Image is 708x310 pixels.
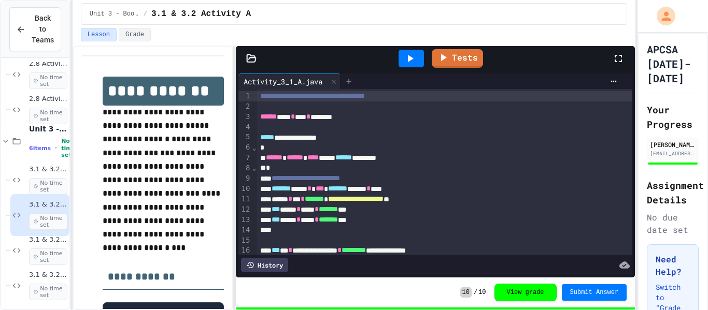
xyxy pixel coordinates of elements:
div: No due date set [647,211,699,236]
button: Lesson [81,28,117,41]
span: 10 [460,287,472,298]
span: 3.1 & 3.2 Lesson [29,165,67,174]
div: 6 [238,142,251,153]
span: Submit Answer [570,288,619,297]
span: Fold line [251,143,257,152]
div: 14 [238,225,251,235]
div: 4 [238,122,251,132]
span: / [474,288,477,297]
span: No time set [29,178,67,195]
h2: Your Progress [647,102,699,131]
span: No time set [61,138,76,158]
div: 3 [238,112,251,122]
span: 10 [478,288,486,297]
span: 3.1 & 3.2 Activity B [29,235,67,244]
span: Back to Teams [32,13,54,46]
span: 3.1 & 3.2 Activity A [29,200,67,209]
div: [PERSON_NAME][DEMOGRAPHIC_DATA] [650,140,696,149]
div: Activity_3_1_A.java [238,76,328,87]
button: View grade [494,284,557,301]
span: Unit 3 - Boolean Expressions [29,124,67,134]
div: 12 [238,204,251,215]
div: 1 [238,91,251,101]
div: 8 [238,163,251,173]
div: 9 [238,173,251,184]
span: 3.1 & 3.2 Activity C [29,271,67,279]
span: No time set [29,248,67,265]
span: • [55,144,57,152]
span: No time set [29,108,67,124]
span: Fold line [251,164,257,172]
div: History [241,258,288,272]
div: 13 [238,215,251,225]
span: No time set [29,72,67,89]
h2: Assignment Details [647,178,699,207]
div: 16 [238,245,251,256]
button: Back to Teams [9,7,61,51]
div: 2 [238,101,251,112]
span: Unit 3 - Boolean Expressions [90,10,139,18]
h3: Need Help? [656,253,690,278]
div: [EMAIL_ADDRESS][DOMAIN_NAME] [650,150,696,157]
a: Tests [432,49,483,68]
div: 10 [238,184,251,194]
span: No time set [29,213,67,230]
span: / [144,10,147,18]
div: 5 [238,132,251,142]
span: 2.8 Activity D [29,95,67,104]
div: 11 [238,194,251,204]
div: 15 [238,235,251,246]
span: 2.8 Activity C [29,60,67,68]
span: 6 items [29,145,51,152]
button: Grade [119,28,151,41]
span: No time set [29,284,67,300]
button: Submit Answer [562,284,627,301]
div: 7 [238,153,251,163]
span: 3.1 & 3.2 Activity A [151,8,251,20]
div: Activity_3_1_A.java [238,73,341,89]
h1: APCSA [DATE]-[DATE] [647,42,699,85]
div: My Account [646,4,678,28]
